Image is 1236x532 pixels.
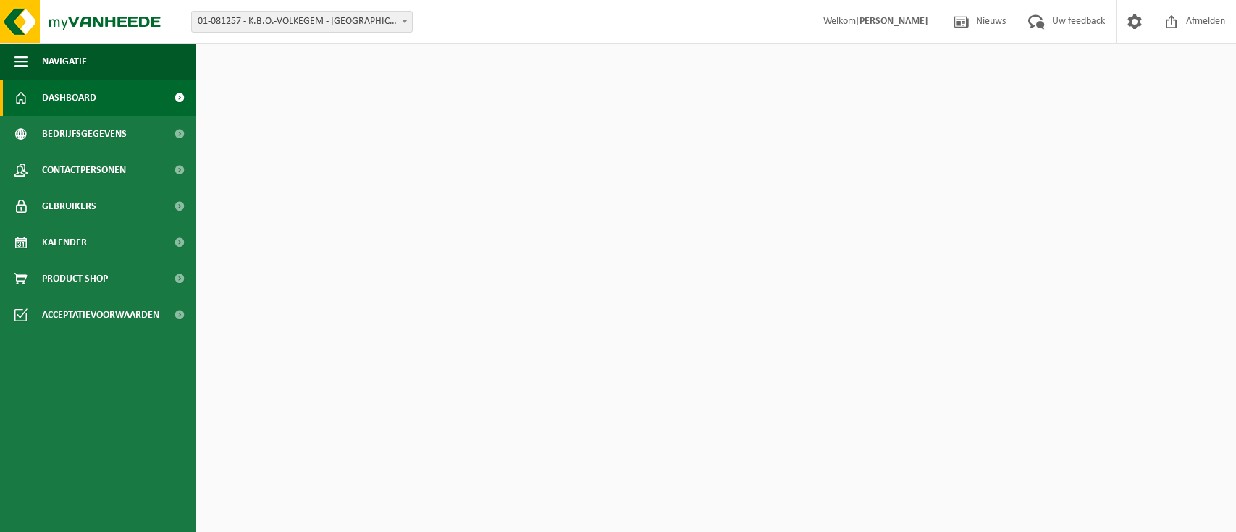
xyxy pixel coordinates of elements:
[42,116,127,152] span: Bedrijfsgegevens
[42,43,87,80] span: Navigatie
[42,152,126,188] span: Contactpersonen
[42,188,96,224] span: Gebruikers
[42,261,108,297] span: Product Shop
[192,12,412,32] span: 01-081257 - K.B.O.-VOLKEGEM - OUDENAARDE
[42,297,159,333] span: Acceptatievoorwaarden
[42,224,87,261] span: Kalender
[42,80,96,116] span: Dashboard
[191,11,413,33] span: 01-081257 - K.B.O.-VOLKEGEM - OUDENAARDE
[856,16,928,27] strong: [PERSON_NAME]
